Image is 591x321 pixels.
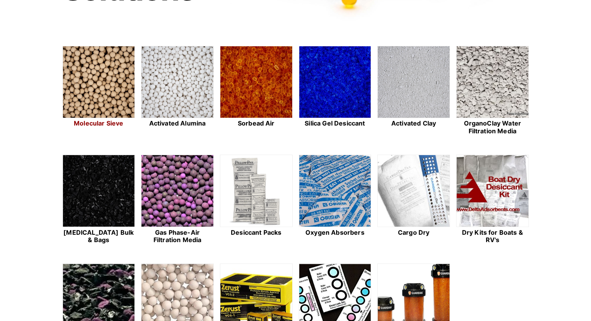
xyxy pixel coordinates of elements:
a: Silica Gel Desiccant [299,46,371,136]
a: Activated Clay [377,46,450,136]
a: Oxygen Absorbers [299,155,371,245]
a: Gas Phase-Air Filtration Media [141,155,214,245]
h2: Silica Gel Desiccant [299,120,371,127]
h2: Cargo Dry [377,229,450,236]
h2: Gas Phase-Air Filtration Media [141,229,214,244]
h2: OrganoClay Water Filtration Media [456,120,529,134]
h2: Molecular Sieve [63,120,135,127]
h2: Dry Kits for Boats & RV's [456,229,529,244]
h2: Sorbead Air [220,120,293,127]
a: Molecular Sieve [63,46,135,136]
h2: Desiccant Packs [220,229,293,236]
h2: [MEDICAL_DATA] Bulk & Bags [63,229,135,244]
a: [MEDICAL_DATA] Bulk & Bags [63,155,135,245]
a: OrganoClay Water Filtration Media [456,46,529,136]
a: Activated Alumina [141,46,214,136]
a: Desiccant Packs [220,155,293,245]
h2: Activated Alumina [141,120,214,127]
a: Sorbead Air [220,46,293,136]
a: Cargo Dry [377,155,450,245]
h2: Activated Clay [377,120,450,127]
a: Dry Kits for Boats & RV's [456,155,529,245]
h2: Oxygen Absorbers [299,229,371,236]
